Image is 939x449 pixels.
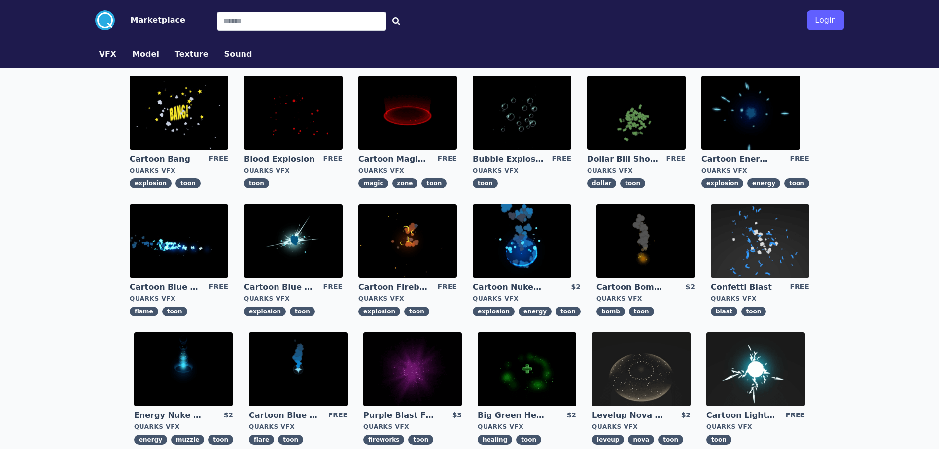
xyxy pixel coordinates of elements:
div: FREE [209,154,228,165]
div: FREE [438,282,457,293]
span: toon [421,178,447,188]
div: Quarks VFX [358,167,457,174]
span: toon [620,178,645,188]
a: Cartoon Blue Flare [249,410,320,421]
span: toon [244,178,269,188]
span: toon [473,178,498,188]
span: flare [249,435,274,445]
div: Quarks VFX [596,295,695,303]
a: Purple Blast Fireworks [363,410,434,421]
span: toon [556,307,581,316]
span: energy [747,178,780,188]
a: Cartoon Magic Zone [358,154,429,165]
a: Login [807,6,844,34]
span: toon [162,307,187,316]
div: Quarks VFX [130,167,228,174]
div: Quarks VFX [592,423,691,431]
div: $2 [685,282,695,293]
img: imgAlt [473,76,571,150]
img: imgAlt [244,76,343,150]
img: imgAlt [592,332,691,406]
img: imgAlt [587,76,686,150]
a: Cartoon Fireball Explosion [358,282,429,293]
img: imgAlt [249,332,348,406]
span: flame [130,307,158,316]
img: imgAlt [711,204,809,278]
img: imgAlt [130,76,228,150]
a: Confetti Blast [711,282,782,293]
img: imgAlt [473,204,571,278]
div: FREE [323,154,343,165]
button: Texture [175,48,209,60]
span: toon [208,435,233,445]
a: Energy Nuke Muzzle Flash [134,410,205,421]
span: toon [658,435,683,445]
span: explosion [358,307,400,316]
span: explosion [244,307,286,316]
div: Quarks VFX [244,295,343,303]
a: Big Green Healing Effect [478,410,549,421]
span: explosion [130,178,172,188]
span: energy [134,435,167,445]
a: Cartoon Nuke Energy Explosion [473,282,544,293]
a: Cartoon Bang [130,154,201,165]
div: Quarks VFX [358,295,457,303]
a: Model [124,48,167,60]
a: Cartoon Energy Explosion [701,154,772,165]
span: toon [175,178,201,188]
div: $2 [224,410,233,421]
div: FREE [790,154,809,165]
span: toon [404,307,429,316]
span: toon [741,307,766,316]
div: Quarks VFX [363,423,462,431]
span: explosion [701,178,743,188]
img: imgAlt [701,76,800,150]
span: toon [516,435,541,445]
button: Sound [224,48,252,60]
div: Quarks VFX [701,167,809,174]
div: Quarks VFX [244,167,343,174]
button: Marketplace [131,14,185,26]
span: dollar [587,178,616,188]
div: Quarks VFX [130,295,228,303]
span: toon [706,435,731,445]
div: Quarks VFX [473,295,581,303]
a: Bubble Explosion [473,154,544,165]
div: Quarks VFX [134,423,233,431]
div: Quarks VFX [473,167,571,174]
span: zone [392,178,418,188]
div: $3 [452,410,462,421]
a: Blood Explosion [244,154,315,165]
img: imgAlt [363,332,462,406]
div: Quarks VFX [587,167,686,174]
span: fireworks [363,435,404,445]
button: VFX [99,48,117,60]
img: imgAlt [358,204,457,278]
span: bomb [596,307,625,316]
a: Cartoon Blue Flamethrower [130,282,201,293]
img: imgAlt [358,76,457,150]
div: Quarks VFX [249,423,348,431]
div: $2 [567,410,576,421]
span: toon [290,307,315,316]
a: Levelup Nova Effect [592,410,663,421]
button: Login [807,10,844,30]
a: Texture [167,48,216,60]
img: imgAlt [706,332,805,406]
img: imgAlt [478,332,576,406]
span: toon [408,435,433,445]
input: Search [217,12,386,31]
span: healing [478,435,512,445]
span: muzzle [171,435,204,445]
img: imgAlt [244,204,343,278]
div: Quarks VFX [706,423,805,431]
a: Marketplace [115,14,185,26]
div: FREE [790,282,809,293]
div: FREE [666,154,686,165]
img: imgAlt [134,332,233,406]
span: toon [784,178,809,188]
div: FREE [786,410,805,421]
div: FREE [328,410,348,421]
span: nova [628,435,654,445]
a: VFX [91,48,125,60]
